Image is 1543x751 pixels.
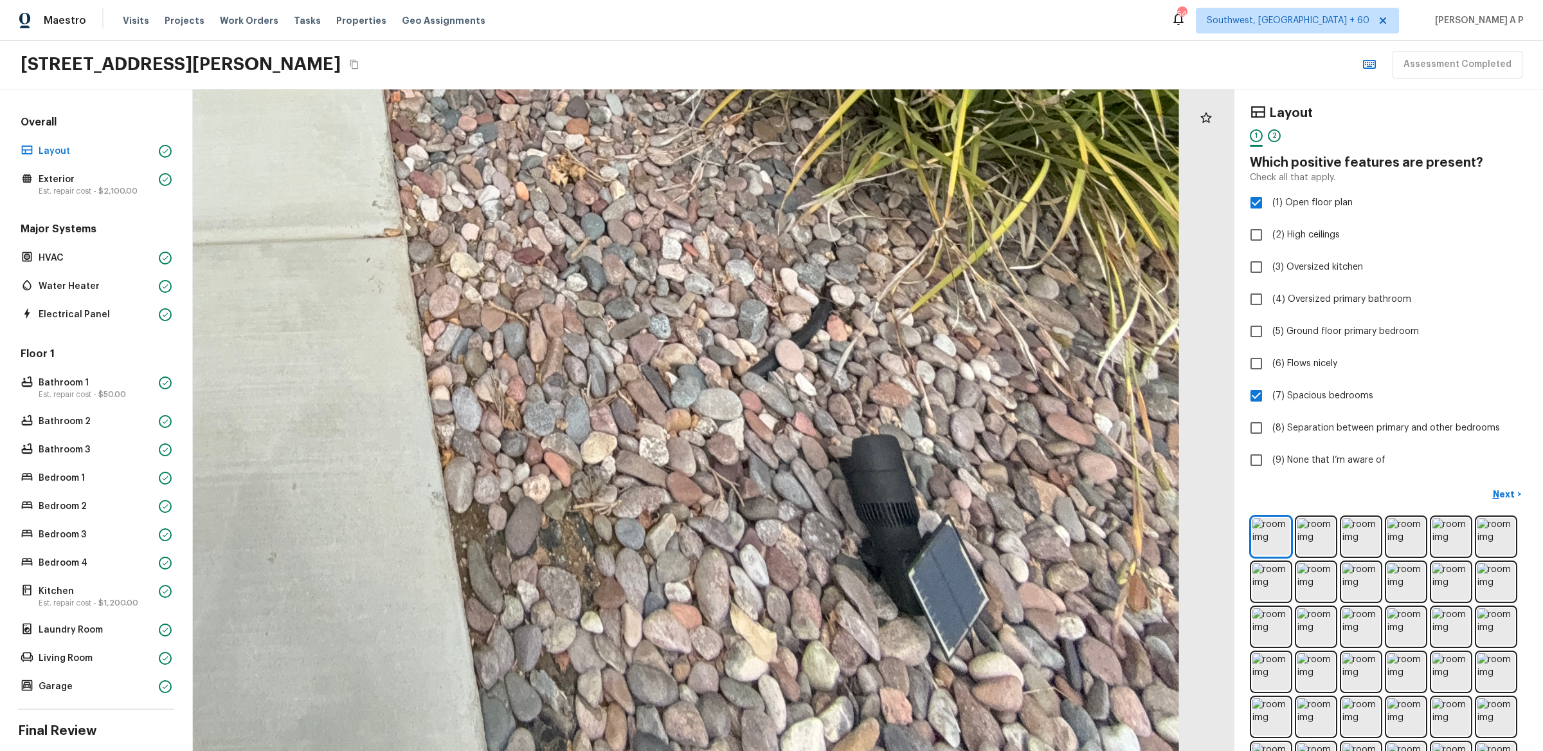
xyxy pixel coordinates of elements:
img: room img [1387,653,1425,691]
img: room img [1477,608,1515,645]
p: Est. repair cost - [39,389,154,400]
img: room img [1342,608,1380,645]
span: (2) High ceilings [1272,228,1340,241]
p: Next [1493,488,1517,501]
p: Kitchen [39,585,154,598]
img: room img [1432,518,1470,555]
div: 2 [1268,129,1281,142]
img: room img [1297,518,1335,555]
p: Exterior [39,173,154,186]
div: 1 [1250,129,1263,142]
span: (7) Spacious bedrooms [1272,389,1373,402]
p: Est. repair cost - [39,186,154,196]
img: room img [1342,518,1380,555]
span: (3) Oversized kitchen [1272,261,1363,274]
img: room img [1252,698,1290,736]
h4: Final Review [18,723,174,739]
span: [PERSON_NAME] A P [1430,14,1524,27]
img: room img [1252,563,1290,600]
span: Geo Assignments [402,14,485,27]
img: room img [1252,653,1290,691]
img: room img [1342,653,1380,691]
p: Check all that apply. [1250,171,1335,184]
h5: Major Systems [18,222,174,239]
h2: [STREET_ADDRESS][PERSON_NAME] [21,53,341,76]
img: room img [1297,698,1335,736]
img: room img [1297,608,1335,645]
h4: Which positive features are present? [1250,154,1528,171]
p: Layout [39,145,154,158]
span: $50.00 [98,391,126,398]
span: (9) None that I’m aware of [1272,454,1385,467]
span: (4) Oversized primary bathroom [1272,293,1411,306]
span: Properties [336,14,386,27]
img: room img [1387,698,1425,736]
img: room img [1477,698,1515,736]
img: room img [1477,518,1515,555]
span: (1) Open floor plan [1272,196,1353,209]
p: Living Room [39,652,154,665]
h4: Layout [1269,105,1313,122]
span: (6) Flows nicely [1272,357,1337,370]
img: room img [1477,563,1515,600]
span: Maestro [44,14,86,27]
p: Bedroom 4 [39,557,154,570]
img: room img [1252,518,1290,555]
span: $1,200.00 [98,599,138,607]
p: Bedroom 3 [39,528,154,541]
p: Bathroom 3 [39,443,154,456]
h5: Overall [18,115,174,132]
img: room img [1477,653,1515,691]
img: room img [1342,563,1380,600]
p: HVAC [39,252,154,264]
h5: Floor 1 [18,347,174,364]
img: room img [1387,608,1425,645]
img: room img [1432,698,1470,736]
img: room img [1432,563,1470,600]
p: Bathroom 2 [39,415,154,428]
img: room img [1432,653,1470,691]
p: Bedroom 1 [39,472,154,485]
span: Projects [165,14,204,27]
p: Est. repair cost - [39,598,154,608]
span: $2,100.00 [98,187,138,195]
img: room img [1252,608,1290,645]
p: Bedroom 2 [39,500,154,513]
img: room img [1387,518,1425,555]
button: Copy Address [346,56,363,73]
p: Garage [39,680,154,693]
span: Southwest, [GEOGRAPHIC_DATA] + 60 [1207,14,1369,27]
div: 549 [1177,8,1186,21]
img: room img [1342,698,1380,736]
span: Tasks [294,16,321,25]
p: Bathroom 1 [39,376,154,389]
img: room img [1432,608,1470,645]
span: Work Orders [220,14,278,27]
p: Laundry Room [39,624,154,636]
button: Next> [1486,484,1528,505]
span: (8) Separation between primary and other bedrooms [1272,422,1500,434]
span: (5) Ground floor primary bedroom [1272,325,1419,338]
span: Visits [123,14,149,27]
img: room img [1387,563,1425,600]
img: room img [1297,653,1335,691]
p: Electrical Panel [39,308,154,321]
img: room img [1297,563,1335,600]
p: Water Heater [39,280,154,293]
